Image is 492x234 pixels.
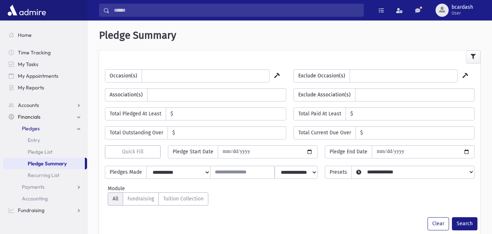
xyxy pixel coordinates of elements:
a: My Tasks [3,58,87,70]
img: AdmirePro [6,3,48,18]
span: Exclude Association(s) [294,88,355,101]
span: Total Current Due Over [294,126,356,139]
a: Time Tracking [3,47,87,58]
label: Module [108,185,125,192]
span: Pledges [22,125,40,132]
a: My Appointments [3,70,87,82]
span: Association(s) [105,88,147,101]
span: Accounting [22,195,48,202]
span: Pledge Start Date [168,145,218,158]
span: My Tasks [18,61,38,68]
span: Occasion(s) [105,69,142,83]
button: Quick Fill [105,145,161,158]
span: bcardash [452,4,473,10]
span: Total Outstanding Over [105,126,168,139]
button: Search [452,217,477,230]
input: Search [110,4,363,17]
span: Exclude Occasion(s) [294,69,350,83]
span: Time Tracking [18,49,51,56]
span: Payments [22,184,44,190]
span: Quick Fill [122,149,143,155]
a: Home [3,29,87,41]
div: Modules [108,192,208,208]
span: $ [168,127,175,139]
a: Financials [3,111,87,123]
label: Tuition Collection [158,192,208,206]
span: My Reports [18,84,44,91]
span: Accounts [18,102,39,108]
button: Clear [428,217,449,230]
span: Pledge Summary [28,160,67,167]
span: Total Paid At Least [294,107,346,120]
span: Home [18,32,32,38]
a: Recurring List [3,169,87,181]
a: Pledges [3,123,87,134]
span: Entry [28,137,40,143]
span: Pledge Summary [99,29,176,41]
a: Pledge Summary [3,158,85,169]
a: Entry [3,134,87,146]
span: Financials [18,114,40,120]
span: User [452,10,473,16]
span: $ [166,108,173,120]
a: My Reports [3,82,87,93]
a: Fundraising [3,204,87,216]
a: Accounting [3,193,87,204]
label: All [108,192,123,206]
span: Pledge List [28,149,52,155]
span: $ [346,108,353,120]
span: My Appointments [18,73,58,79]
label: Fundraising [123,192,159,206]
span: Fundraising [18,207,44,214]
span: Presets [325,166,352,179]
span: Pledges Made [105,166,147,179]
a: Pledge List [3,146,87,158]
a: Payments [3,181,87,193]
span: Recurring List [28,172,59,179]
span: $ [356,127,363,139]
span: Pledge End Date [325,145,372,158]
a: Accounts [3,99,87,111]
span: Total Pledged At Least [105,107,166,120]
